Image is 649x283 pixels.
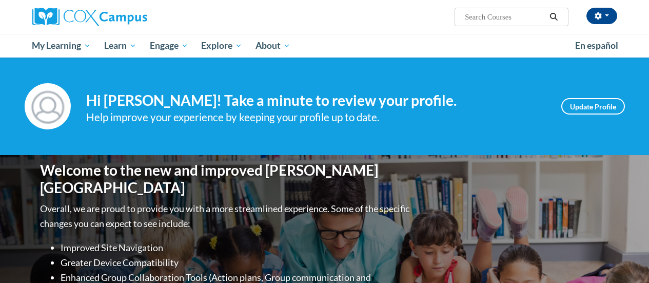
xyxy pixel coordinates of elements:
span: About [255,40,290,52]
div: Main menu [25,34,625,58]
h4: Hi [PERSON_NAME]! Take a minute to review your profile. [86,92,546,109]
p: Overall, we are proud to provide you with a more streamlined experience. Some of the specific cha... [40,201,412,231]
li: Improved Site Navigation [61,240,412,255]
a: Learn [97,34,143,58]
span: Learn [104,40,136,52]
a: Engage [143,34,195,58]
span: En español [575,40,618,51]
span: My Learning [32,40,91,52]
h1: Welcome to the new and improved [PERSON_NAME][GEOGRAPHIC_DATA] [40,162,412,196]
iframe: Button to launch messaging window [608,242,641,275]
a: Update Profile [561,98,625,115]
button: Search [546,11,561,23]
img: Profile Image [25,83,71,129]
img: Cox Campus [32,8,147,26]
a: My Learning [26,34,98,58]
li: Greater Device Compatibility [61,255,412,270]
a: Explore [194,34,249,58]
input: Search Courses [464,11,546,23]
a: En español [568,35,625,56]
span: Engage [150,40,188,52]
button: Account Settings [586,8,617,24]
a: About [249,34,297,58]
a: Cox Campus [32,8,217,26]
span: Explore [201,40,242,52]
div: Help improve your experience by keeping your profile up to date. [86,109,546,126]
